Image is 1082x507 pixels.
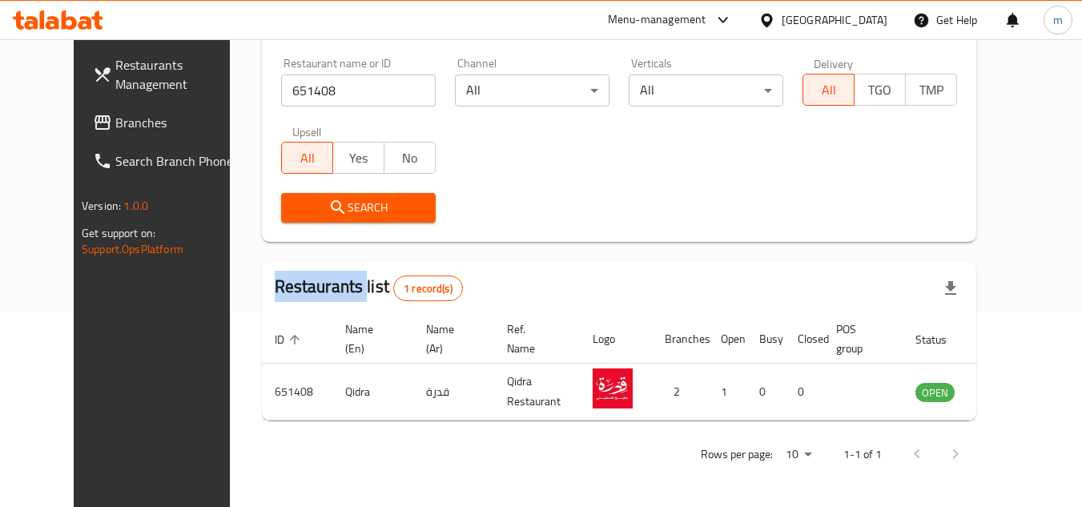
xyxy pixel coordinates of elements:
th: Open [708,315,746,364]
span: All [288,147,327,170]
div: OPEN [915,383,955,402]
td: Qidra Restaurant [494,364,580,420]
span: TGO [861,78,899,102]
p: Rows per page: [701,445,773,465]
button: TGO [854,74,906,106]
label: Delivery [814,58,854,69]
a: Restaurants Management [80,46,255,103]
div: [GEOGRAPHIC_DATA] [782,11,887,29]
div: Menu-management [608,10,706,30]
span: 1.0.0 [123,195,148,216]
h2: Restaurants list [275,275,463,301]
td: 651408 [262,364,332,420]
button: All [802,74,855,106]
input: Search for restaurant name or ID.. [281,74,436,107]
p: 1-1 of 1 [843,445,882,465]
span: All [810,78,848,102]
td: قدرة [413,364,494,420]
th: Busy [746,315,785,364]
span: Restaurants Management [115,55,242,94]
div: Rows per page: [779,443,818,467]
span: m [1053,11,1063,29]
th: Closed [785,315,823,364]
td: 2 [652,364,708,420]
span: No [391,147,429,170]
span: ID [275,330,305,349]
h2: Restaurant search [281,19,957,43]
a: Branches [80,103,255,142]
div: All [455,74,609,107]
a: Search Branch Phone [80,142,255,180]
table: enhanced table [262,315,1042,420]
span: Yes [340,147,378,170]
button: No [384,142,436,174]
span: POS group [836,320,883,358]
span: Branches [115,113,242,132]
td: 1 [708,364,746,420]
label: Upsell [292,126,322,137]
span: Ref. Name [507,320,561,358]
div: Export file [931,269,970,308]
a: Support.OpsPlatform [82,239,183,260]
span: Name (En) [345,320,394,358]
span: OPEN [915,384,955,402]
span: 1 record(s) [394,281,462,296]
div: All [629,74,783,107]
button: Yes [332,142,384,174]
th: Branches [652,315,708,364]
button: Search [281,193,436,223]
span: Status [915,330,967,349]
span: Name (Ar) [426,320,475,358]
span: Get support on: [82,223,155,243]
span: TMP [912,78,951,102]
td: 0 [746,364,785,420]
img: Qidra [593,368,633,408]
span: Search [294,198,423,218]
span: Version: [82,195,121,216]
td: 0 [785,364,823,420]
div: Total records count [393,276,463,301]
span: Search Branch Phone [115,151,242,171]
button: TMP [905,74,957,106]
th: Logo [580,315,652,364]
td: Qidra [332,364,413,420]
button: All [281,142,333,174]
